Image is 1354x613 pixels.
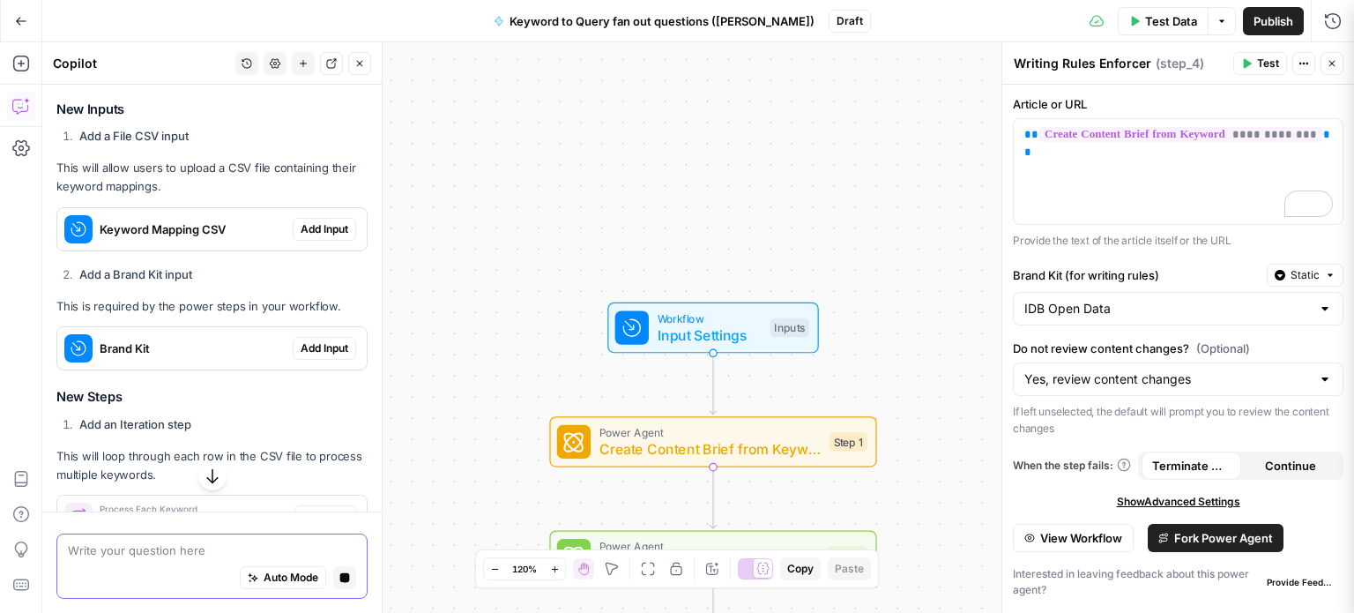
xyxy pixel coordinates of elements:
div: Power AgentAdd Title Tag & Meta DescriptionStep 3 [549,531,876,581]
button: Static [1267,264,1343,287]
span: Add Step [302,509,348,525]
a: When the step fails: [1013,458,1131,474]
span: Draft [837,13,863,29]
button: Test [1233,52,1287,75]
span: Static [1291,267,1320,283]
span: Add Input [301,340,348,356]
span: Process Each Keyword [100,505,287,513]
span: Workflow [658,310,763,326]
input: Yes, review content changes [1024,370,1311,388]
label: Do not review content changes? [1013,340,1343,357]
button: Copy [780,557,821,580]
span: Keyword Mapping CSV [100,221,286,238]
label: Brand Kit (for writing rules) [1013,266,1260,284]
span: Brand Kit [100,340,286,357]
label: Article or URL [1013,95,1343,113]
button: Test Data [1118,7,1208,35]
span: View Workflow [1040,529,1122,547]
span: Power Agent [599,424,821,441]
div: Copilot [53,55,230,72]
div: WorkflowInput SettingsInputs [549,303,876,353]
span: Test Data [1145,12,1197,30]
div: Interested in leaving feedback about this power agent? [1013,566,1343,598]
span: Create Content Brief from Keyword [599,438,821,460]
button: Continue [1241,452,1341,480]
button: Publish [1243,7,1304,35]
span: Paste [835,561,864,577]
span: Provide Feedback [1267,575,1336,589]
span: Power Agent [599,538,819,555]
span: Add Input [301,221,348,237]
p: Provide the text of the article itself or the URL [1013,232,1343,250]
h3: New Inputs [56,101,368,118]
span: Publish [1254,12,1293,30]
h3: New Steps [56,389,368,406]
button: Keyword to Query fan out questions ([PERSON_NAME]) [483,7,825,35]
span: Show Advanced Settings [1117,494,1240,510]
span: Terminate Workflow [1152,457,1231,475]
button: View Workflow [1013,524,1134,552]
textarea: Writing Rules Enforcer [1014,55,1151,72]
g: Edge from step_1 to step_3 [710,467,716,528]
p: This will allow users to upload a CSV file containing their keyword mappings. [56,159,368,196]
button: Provide Feedback [1260,572,1343,593]
button: Add Input [293,337,356,360]
strong: Add a File CSV input [79,129,189,143]
button: Add Step [294,505,356,528]
strong: Add a Brand Kit input [79,267,192,281]
div: Step 1 [830,432,867,452]
span: Auto Mode [264,570,318,586]
div: Power AgentCreate Content Brief from KeywordStep 1 [549,416,876,467]
button: Add Input [293,218,356,241]
button: Fork Power Agent [1148,524,1283,552]
div: Step 3 [827,546,867,565]
div: To enrich screen reader interactions, please activate Accessibility in Grammarly extension settings [1014,119,1343,224]
span: Continue [1265,457,1316,475]
input: IDB Open Data [1024,300,1311,318]
span: 120% [512,562,537,576]
span: Test [1257,56,1279,71]
span: ( step_4 ) [1156,55,1204,72]
button: Auto Mode [240,566,326,589]
strong: Add an Iteration step [79,417,191,431]
button: Paste [828,557,871,580]
p: If left unselected, the default will prompt you to review the content changes [1013,403,1343,437]
span: Copy [787,561,814,577]
p: This is required by the power steps in your workflow. [56,297,368,316]
span: Fork Power Agent [1174,529,1273,547]
span: Keyword to Query fan out questions ([PERSON_NAME]) [510,12,815,30]
p: This will loop through each row in the CSV file to process multiple keywords. [56,447,368,484]
div: Inputs [770,318,809,338]
span: (Optional) [1196,340,1250,357]
span: Input Settings [658,325,763,346]
g: Edge from start to step_1 [710,353,716,415]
